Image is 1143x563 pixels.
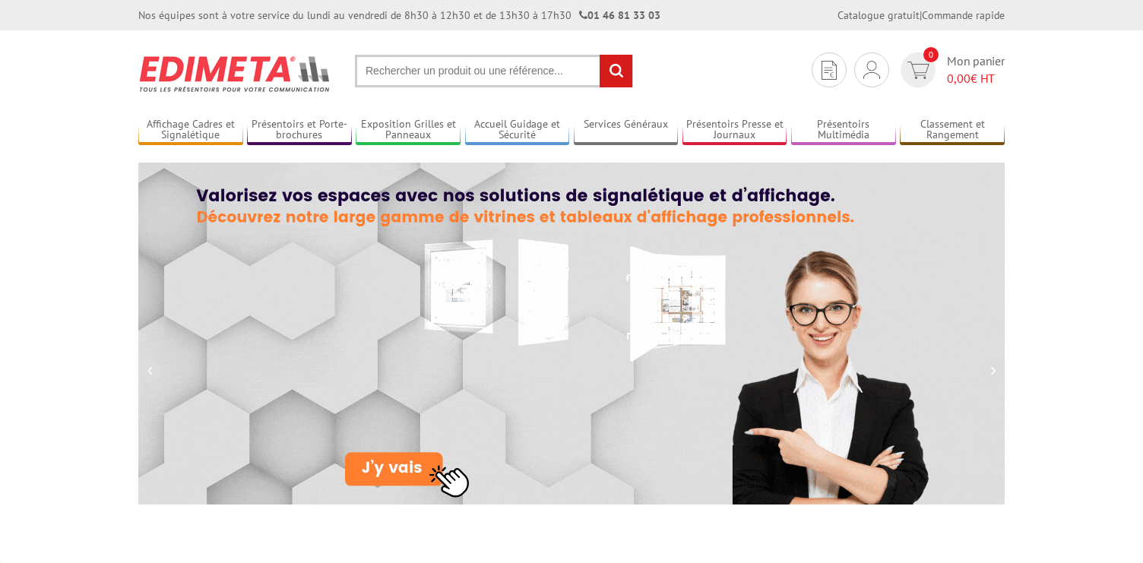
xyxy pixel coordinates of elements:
[922,8,1005,22] a: Commande rapide
[863,61,880,79] img: devis rapide
[138,118,243,143] a: Affichage Cadres et Signalétique
[355,55,633,87] input: Rechercher un produit ou une référence...
[897,52,1005,87] a: devis rapide 0 Mon panier 0,00€ HT
[356,118,461,143] a: Exposition Grilles et Panneaux
[837,8,920,22] a: Catalogue gratuit
[682,118,787,143] a: Présentoirs Presse et Journaux
[138,8,660,23] div: Nos équipes sont à votre service du lundi au vendredi de 8h30 à 12h30 et de 13h30 à 17h30
[822,61,837,80] img: devis rapide
[247,118,352,143] a: Présentoirs et Porte-brochures
[837,8,1005,23] div: |
[900,118,1005,143] a: Classement et Rangement
[138,46,332,102] img: Présentoir, panneau, stand - Edimeta - PLV, affichage, mobilier bureau, entreprise
[947,71,970,86] span: 0,00
[947,70,1005,87] span: € HT
[907,62,929,79] img: devis rapide
[791,118,896,143] a: Présentoirs Multimédia
[947,52,1005,87] span: Mon panier
[600,55,632,87] input: rechercher
[923,47,939,62] span: 0
[465,118,570,143] a: Accueil Guidage et Sécurité
[579,8,660,22] strong: 01 46 81 33 03
[574,118,679,143] a: Services Généraux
